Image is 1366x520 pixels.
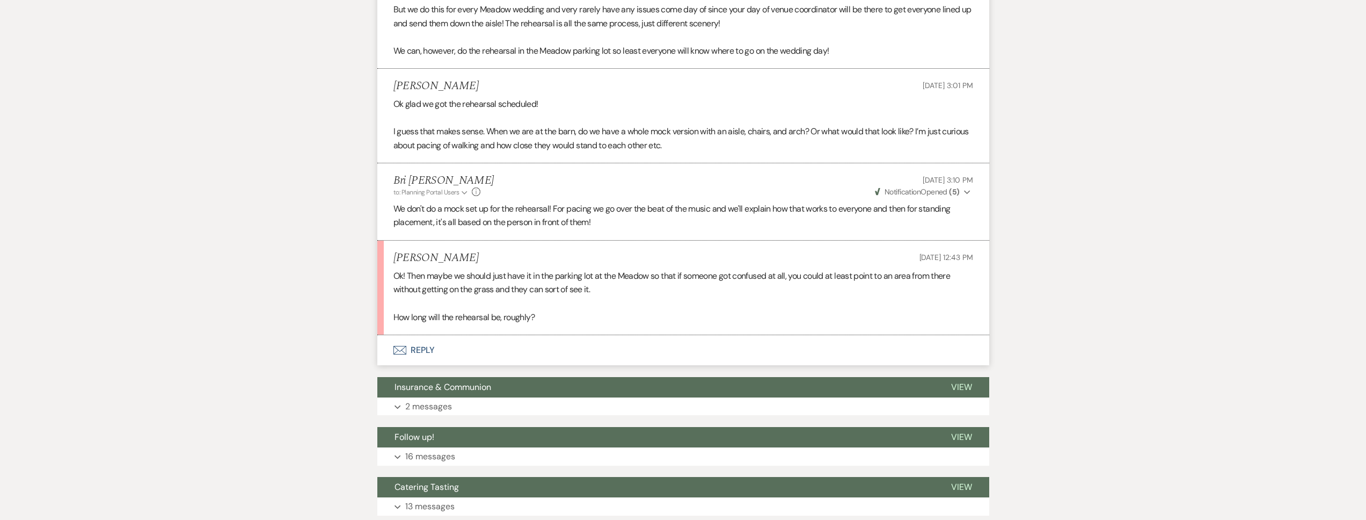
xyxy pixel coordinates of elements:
[405,500,455,514] p: 13 messages
[393,80,479,93] h5: [PERSON_NAME]
[393,202,973,229] p: We don't do a mock set up for the rehearsal! For pacing we go over the beat of the music and we'l...
[919,252,973,262] span: [DATE] 12:43 PM
[873,186,973,198] button: NotificationOpened (5)
[393,44,973,58] p: We can, however, do the rehearsal in the Meadow parking lot so least everyone will know where to ...
[405,400,452,414] p: 2 messages
[923,175,973,185] span: [DATE] 3:10 PM
[377,447,989,466] button: 16 messages
[377,398,989,416] button: 2 messages
[395,431,434,443] span: Follow up!
[934,427,989,447] button: View
[405,450,455,464] p: 16 messages
[393,310,973,324] p: How long will the rehearsal be, roughly?
[934,377,989,398] button: View
[934,477,989,497] button: View
[393,3,973,30] p: But we do this for every Meadow wedding and very rarely have any issues come day of since your da...
[393,174,494,187] h5: Bri [PERSON_NAME]
[393,251,479,265] h5: [PERSON_NAME]
[393,188,459,197] span: to: Planning Portal Users
[949,187,959,197] strong: ( 5 )
[885,187,921,197] span: Notification
[377,377,934,398] button: Insurance & Communion
[951,431,972,443] span: View
[377,427,934,447] button: Follow up!
[951,481,972,493] span: View
[923,81,973,90] span: [DATE] 3:01 PM
[875,187,960,197] span: Opened
[393,269,973,297] p: Ok! Then maybe we should just have it in the parking lot at the Meadow so that if someone got con...
[393,125,973,152] p: I guess that makes sense. When we are at the barn, do we have a whole mock version with an aisle,...
[395,481,459,493] span: Catering Tasting
[951,381,972,393] span: View
[393,187,470,197] button: to: Planning Portal Users
[377,477,934,497] button: Catering Tasting
[393,97,973,111] p: Ok glad we got the rehearsal scheduled!
[377,335,989,365] button: Reply
[395,381,491,393] span: Insurance & Communion
[377,497,989,516] button: 13 messages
